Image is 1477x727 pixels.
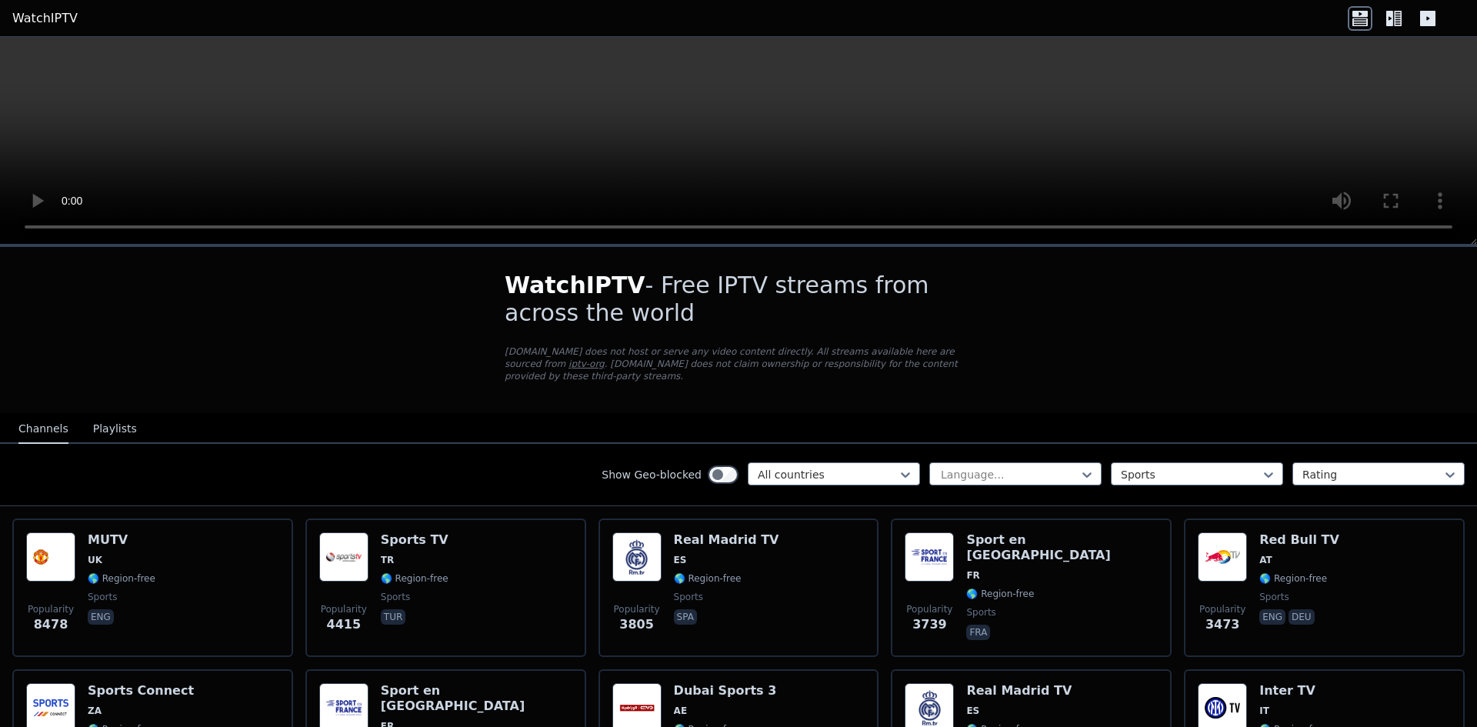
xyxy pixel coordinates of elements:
h1: - Free IPTV streams from across the world [505,272,972,327]
span: 8478 [34,615,68,634]
img: MUTV [26,532,75,582]
span: 3739 [912,615,947,634]
span: sports [88,591,117,603]
span: 🌎 Region-free [88,572,155,585]
h6: Dubai Sports 3 [674,683,777,699]
span: 4415 [327,615,362,634]
p: eng [1259,609,1285,625]
span: sports [966,606,995,619]
span: sports [381,591,410,603]
span: sports [674,591,703,603]
span: UK [88,554,102,566]
span: 3805 [619,615,654,634]
span: WatchIPTV [505,272,645,298]
span: TR [381,554,394,566]
p: eng [88,609,114,625]
span: FR [966,569,979,582]
p: deu [1289,609,1315,625]
button: Channels [18,415,68,444]
h6: Inter TV [1259,683,1327,699]
p: [DOMAIN_NAME] does not host or serve any video content directly. All streams available here are s... [505,345,972,382]
img: Sport en France [905,532,954,582]
span: Popularity [28,603,74,615]
span: ES [674,554,687,566]
span: 🌎 Region-free [1259,572,1327,585]
span: AT [1259,554,1272,566]
span: IT [1259,705,1269,717]
h6: Red Bull TV [1259,532,1339,548]
span: Popularity [321,603,367,615]
span: sports [1259,591,1289,603]
img: Red Bull TV [1198,532,1247,582]
a: WatchIPTV [12,9,78,28]
span: Popularity [906,603,952,615]
p: spa [674,609,697,625]
span: ES [966,705,979,717]
span: 🌎 Region-free [674,572,742,585]
span: 🌎 Region-free [381,572,448,585]
span: AE [674,705,687,717]
img: Sports TV [319,532,368,582]
p: tur [381,609,405,625]
span: 3473 [1205,615,1240,634]
h6: Sports TV [381,532,448,548]
h6: Real Madrid TV [674,532,779,548]
span: Popularity [1199,603,1245,615]
h6: Sport en [GEOGRAPHIC_DATA] [966,532,1158,563]
span: 🌎 Region-free [966,588,1034,600]
label: Show Geo-blocked [602,467,702,482]
h6: Sports Connect [88,683,194,699]
h6: Real Madrid TV [966,683,1072,699]
span: ZA [88,705,102,717]
p: fra [966,625,990,640]
button: Playlists [93,415,137,444]
h6: MUTV [88,532,155,548]
img: Real Madrid TV [612,532,662,582]
a: iptv-org [568,358,605,369]
span: Popularity [614,603,660,615]
h6: Sport en [GEOGRAPHIC_DATA] [381,683,572,714]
